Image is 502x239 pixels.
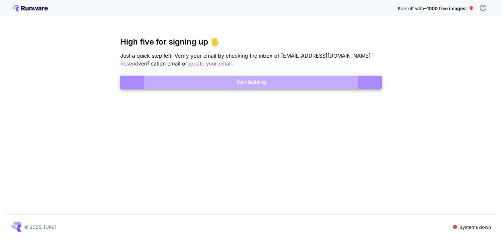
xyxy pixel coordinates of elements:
[120,52,371,59] span: Just a quick step left: Verify your email by checking the inbox of [EMAIL_ADDRESS][DOMAIN_NAME]
[460,224,491,230] p: Systems down
[477,1,490,14] button: In order to qualify for free credit, you need to sign up with a business email address and click ...
[424,6,474,11] span: ~1000 free images! 🎈
[187,60,233,68] button: update your email.
[138,60,187,67] span: verification email or
[398,6,424,11] span: Kick off with
[120,37,382,46] h3: High five for signing up 🖐️
[120,60,138,68] button: Resend
[120,76,382,89] button: Start Building
[24,224,56,230] p: © 2025, [URL]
